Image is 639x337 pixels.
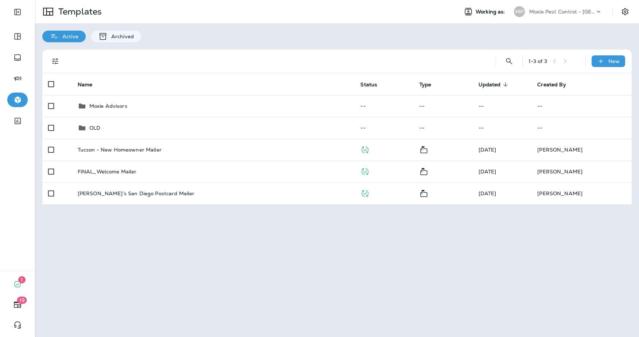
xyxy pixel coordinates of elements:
td: [PERSON_NAME] [531,161,632,183]
td: -- [473,117,532,139]
td: -- [473,95,532,117]
span: Mailer [419,168,428,174]
td: -- [355,117,414,139]
span: Created By [537,82,566,88]
span: Created By [537,81,575,88]
span: Published [360,168,369,174]
span: J-P Scoville [479,168,496,175]
span: Type [419,81,441,88]
button: 1 [7,277,28,291]
p: Moxie Advisors [89,103,127,109]
span: Status [360,81,387,88]
td: [PERSON_NAME] [531,139,632,161]
button: Filters [48,54,63,68]
button: Expand Sidebar [7,5,28,19]
span: Updated [479,81,510,88]
p: New [608,58,620,64]
td: -- [355,95,414,117]
span: 19 [17,297,27,304]
p: FINAL_Welcome Mailer [78,169,137,175]
span: Jason Munk [479,146,496,153]
span: Type [419,82,431,88]
span: Jason Munk [479,190,496,197]
span: Working as: [476,9,507,15]
span: Updated [479,82,501,88]
button: Settings [619,5,632,18]
p: Moxie Pest Control - [GEOGRAPHIC_DATA] [529,9,595,15]
span: Name [78,81,102,88]
p: Templates [55,6,102,17]
div: MP [514,6,525,17]
span: Mailer [419,146,428,152]
span: Name [78,82,93,88]
p: OLD [89,125,100,131]
td: -- [531,117,632,139]
span: Status [360,82,377,88]
span: Published [360,146,369,152]
span: Published [360,189,369,196]
td: -- [531,95,632,117]
div: 1 - 3 of 3 [528,58,547,64]
p: Tucson - New Homeowner Mailer [78,147,162,153]
td: -- [414,117,473,139]
p: [PERSON_NAME]’s San Diego Postcard Mailer [78,191,195,196]
span: Mailer [419,189,428,196]
td: -- [414,95,473,117]
button: 19 [7,297,28,312]
td: [PERSON_NAME] [531,183,632,204]
p: Active [59,34,78,39]
span: 1 [18,276,26,283]
p: Archived [108,34,134,39]
button: Search Templates [502,54,516,68]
